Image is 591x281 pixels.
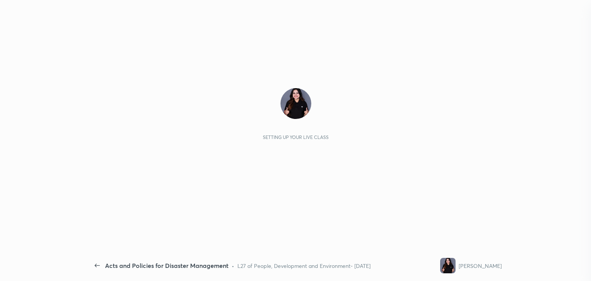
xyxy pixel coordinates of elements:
[440,258,456,273] img: c36fed8be6f1468bba8a81ad77bbaf31.jpg
[105,261,229,270] div: Acts and Policies for Disaster Management
[232,262,234,270] div: •
[280,88,311,119] img: c36fed8be6f1468bba8a81ad77bbaf31.jpg
[237,262,371,270] div: L27 of People, Development and Environment- [DATE]
[263,134,329,140] div: Setting up your live class
[459,262,502,270] div: [PERSON_NAME]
